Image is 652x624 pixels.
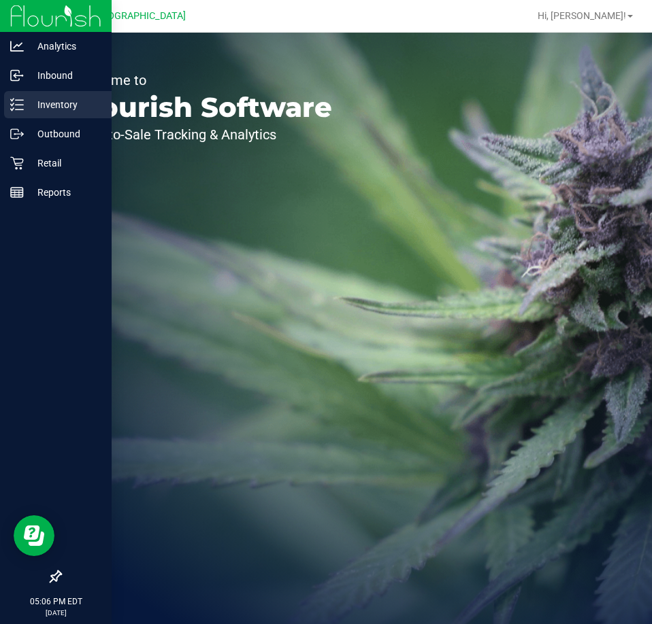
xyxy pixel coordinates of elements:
[10,186,24,199] inline-svg: Reports
[93,10,186,22] span: [GEOGRAPHIC_DATA]
[24,155,105,171] p: Retail
[74,73,332,87] p: Welcome to
[10,156,24,170] inline-svg: Retail
[10,127,24,141] inline-svg: Outbound
[24,97,105,113] p: Inventory
[74,128,332,141] p: Seed-to-Sale Tracking & Analytics
[6,595,105,608] p: 05:06 PM EDT
[14,515,54,556] iframe: Resource center
[74,94,332,121] p: Flourish Software
[10,98,24,111] inline-svg: Inventory
[24,184,105,201] p: Reports
[24,126,105,142] p: Outbound
[24,67,105,84] p: Inbound
[6,608,105,618] p: [DATE]
[538,10,626,21] span: Hi, [PERSON_NAME]!
[10,69,24,82] inline-svg: Inbound
[24,38,105,54] p: Analytics
[10,39,24,53] inline-svg: Analytics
